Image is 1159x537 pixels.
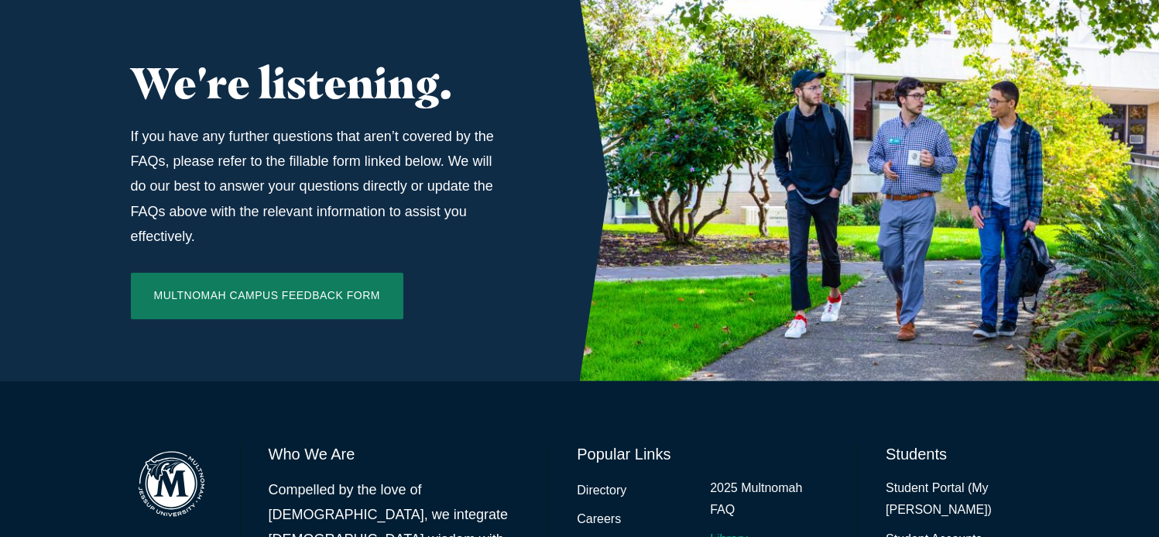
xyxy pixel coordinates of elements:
[710,477,829,522] a: 2025 Multnomah FAQ
[131,443,212,525] img: Multnomah Campus of Jessup University logo
[577,443,829,465] h6: Popular Links
[131,58,504,108] h2: We're listening.
[886,443,1028,465] h6: Students
[577,480,626,502] a: Directory
[131,273,403,319] a: Multnomah Campus Feedback Form
[886,477,1028,522] a: Student Portal (My [PERSON_NAME])
[131,124,504,250] p: If you have any further questions that aren’t covered by the FAQs, please refer to the fillable f...
[577,508,621,531] a: Careers
[269,443,521,465] h6: Who We Are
